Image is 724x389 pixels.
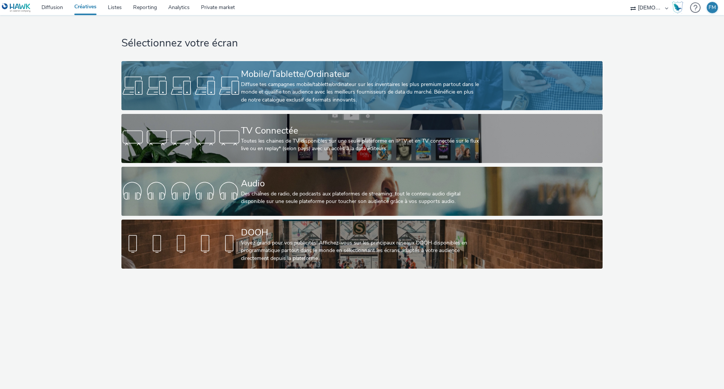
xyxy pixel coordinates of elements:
a: TV ConnectéeToutes les chaines de TV disponibles sur une seule plateforme en IPTV et en TV connec... [121,114,602,163]
div: TV Connectée [241,124,480,137]
div: FM [709,2,716,13]
a: AudioDes chaînes de radio, de podcasts aux plateformes de streaming: tout le contenu audio digita... [121,167,602,216]
h1: Sélectionnez votre écran [121,36,602,51]
img: undefined Logo [2,3,31,12]
div: Audio [241,177,480,190]
div: Diffuse tes campagnes mobile/tablette/ordinateur sur les inventaires les plus premium partout dan... [241,81,480,104]
div: DOOH [241,226,480,239]
a: DOOHVoyez grand pour vos publicités! Affichez-vous sur les principaux réseaux DOOH disponibles en... [121,220,602,269]
div: Voyez grand pour vos publicités! Affichez-vous sur les principaux réseaux DOOH disponibles en pro... [241,239,480,262]
div: Mobile/Tablette/Ordinateur [241,68,480,81]
a: Hawk Academy [672,2,686,14]
div: Toutes les chaines de TV disponibles sur une seule plateforme en IPTV et en TV connectée sur le f... [241,137,480,153]
a: Mobile/Tablette/OrdinateurDiffuse tes campagnes mobile/tablette/ordinateur sur les inventaires le... [121,61,602,110]
div: Des chaînes de radio, de podcasts aux plateformes de streaming: tout le contenu audio digital dis... [241,190,480,206]
img: Hawk Academy [672,2,683,14]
